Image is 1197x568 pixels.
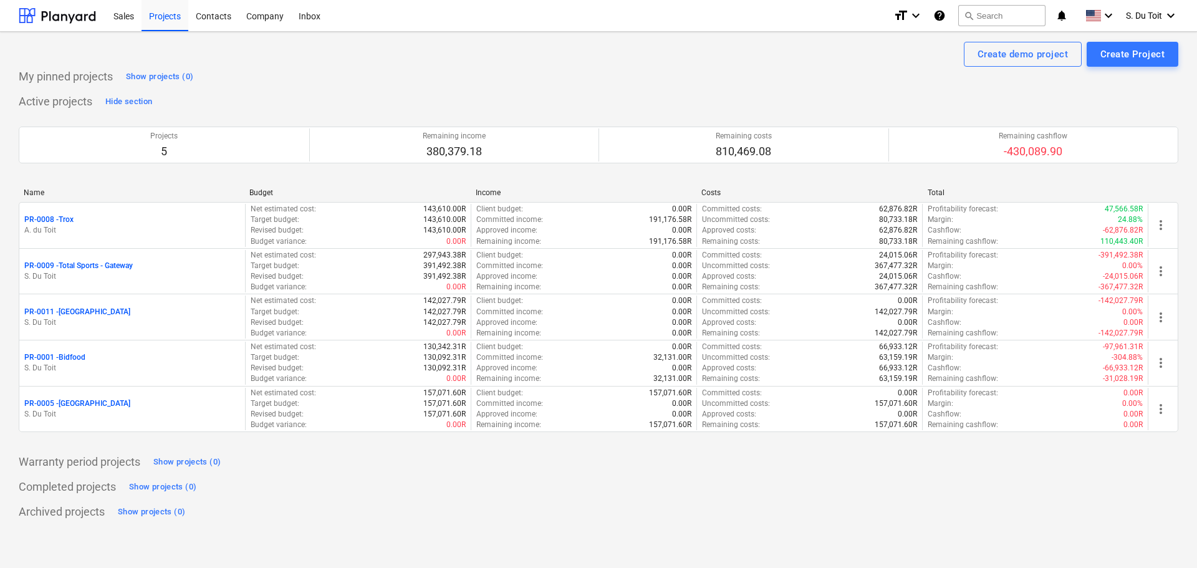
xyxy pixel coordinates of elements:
[1153,402,1168,416] span: more_vert
[958,5,1046,26] button: Search
[928,363,961,373] p: Cashflow :
[126,70,193,84] div: Show projects (0)
[672,250,691,261] p: 0.00R
[649,236,691,247] p: 191,176.58R
[716,144,772,159] p: 810,469.08
[1163,8,1178,23] i: keyboard_arrow_down
[24,398,240,420] div: PR-0005 -[GEOGRAPHIC_DATA]S. Du Toit
[150,131,178,142] p: Projects
[928,271,961,282] p: Cashflow :
[1123,317,1143,328] p: 0.00R
[1103,373,1143,384] p: -31,028.19R
[476,282,541,292] p: Remaining income :
[446,373,466,384] p: 0.00R
[118,505,185,519] div: Show projects (0)
[24,225,240,236] p: A. du Toit
[1101,8,1116,23] i: keyboard_arrow_down
[928,342,998,352] p: Profitability forecast :
[251,352,299,363] p: Target budget :
[102,92,155,112] button: Hide section
[1098,250,1143,261] p: -391,492.38R
[446,236,466,247] p: 0.00R
[476,342,523,352] p: Client budget :
[115,502,188,522] button: Show projects (0)
[879,225,917,236] p: 62,876.82R
[476,214,543,225] p: Committed income :
[672,282,691,292] p: 0.00R
[1118,214,1143,225] p: 24.88%
[928,261,953,271] p: Margin :
[702,328,760,339] p: Remaining costs :
[702,214,770,225] p: Uncommitted costs :
[1122,307,1143,317] p: 0.00%
[879,204,917,214] p: 62,876.82R
[702,282,760,292] p: Remaining costs :
[249,188,465,197] div: Budget
[928,388,998,398] p: Profitability forecast :
[423,225,466,236] p: 143,610.00R
[1123,420,1143,430] p: 0.00R
[153,455,221,469] div: Show projects (0)
[1123,409,1143,420] p: 0.00R
[702,296,762,306] p: Committed costs :
[24,271,240,282] p: S. Du Toit
[672,409,691,420] p: 0.00R
[928,236,998,247] p: Remaining cashflow :
[251,307,299,317] p: Target budget :
[24,188,239,197] div: Name
[251,261,299,271] p: Target budget :
[446,420,466,430] p: 0.00R
[702,373,760,384] p: Remaining costs :
[423,342,466,352] p: 130,342.31R
[1055,8,1068,23] i: notifications
[702,398,770,409] p: Uncommitted costs :
[875,282,917,292] p: 367,477.32R
[879,342,917,352] p: 66,933.12R
[928,225,961,236] p: Cashflow :
[423,409,466,420] p: 157,071.60R
[702,261,770,271] p: Uncommitted costs :
[423,388,466,398] p: 157,071.60R
[1112,352,1143,363] p: -304.88%
[423,363,466,373] p: 130,092.31R
[1105,204,1143,214] p: 47,566.58R
[19,69,113,84] p: My pinned projects
[19,504,105,519] p: Archived projects
[423,307,466,317] p: 142,027.79R
[19,94,92,109] p: Active projects
[476,188,691,197] div: Income
[1123,388,1143,398] p: 0.00R
[24,317,240,328] p: S. Du Toit
[928,296,998,306] p: Profitability forecast :
[1098,328,1143,339] p: -142,027.79R
[928,204,998,214] p: Profitability forecast :
[672,317,691,328] p: 0.00R
[423,131,486,142] p: Remaining income
[423,144,486,159] p: 380,379.18
[649,214,691,225] p: 191,176.58R
[24,398,130,409] p: PR-0005 - [GEOGRAPHIC_DATA]
[702,420,760,430] p: Remaining costs :
[702,342,762,352] p: Committed costs :
[251,398,299,409] p: Target budget :
[24,214,74,225] p: PR-0008 - Trox
[879,236,917,247] p: 80,733.18R
[898,296,917,306] p: 0.00R
[928,398,953,409] p: Margin :
[702,317,756,328] p: Approved costs :
[702,388,762,398] p: Committed costs :
[928,373,998,384] p: Remaining cashflow :
[1122,398,1143,409] p: 0.00%
[928,250,998,261] p: Profitability forecast :
[19,455,140,469] p: Warranty period projects
[879,373,917,384] p: 63,159.19R
[24,214,240,236] div: PR-0008 -TroxA. du Toit
[251,317,304,328] p: Revised budget :
[978,46,1068,62] div: Create demo project
[672,342,691,352] p: 0.00R
[24,363,240,373] p: S. Du Toit
[476,409,537,420] p: Approved income :
[105,95,152,109] div: Hide section
[672,363,691,373] p: 0.00R
[423,296,466,306] p: 142,027.79R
